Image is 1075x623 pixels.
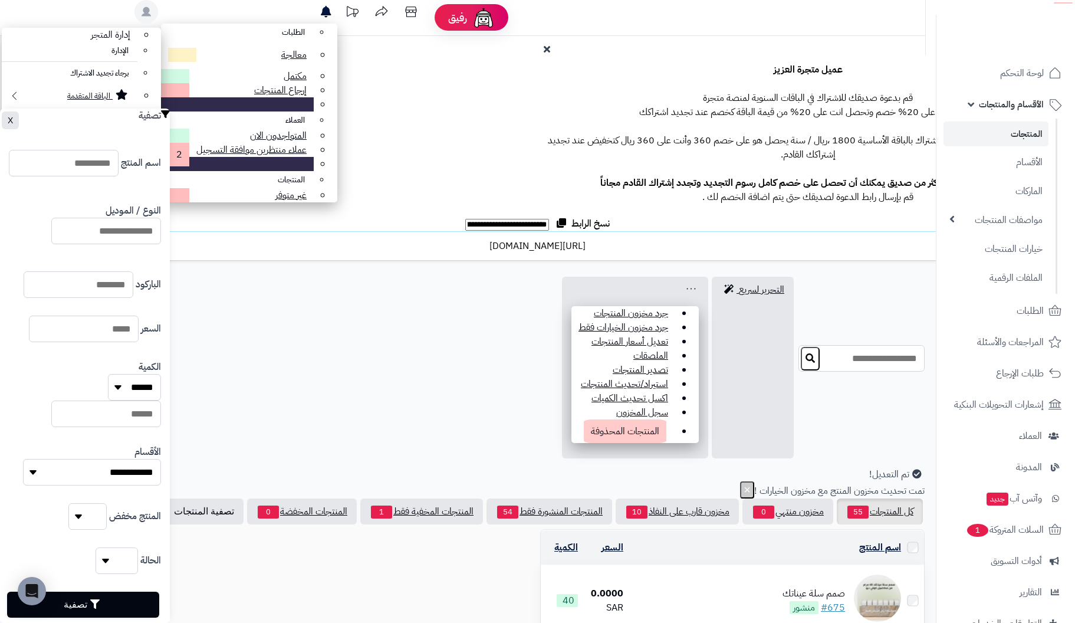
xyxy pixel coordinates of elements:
[859,540,901,555] a: اسم المنتج
[943,265,1048,291] a: الملفات الرقمية
[174,506,234,516] span: تصفية المنتجات
[943,422,1068,450] a: العملاء
[486,499,612,524] a: المنتجات المنشورة فقط54
[740,481,754,499] button: ×
[67,90,110,102] small: الباقة المتقدمة
[954,396,1044,413] span: إشعارات التحويلات البنكية
[134,445,161,459] label: الأقسام
[943,149,1048,175] a: الأقسام
[574,370,675,398] a: استيراد/تحديث المنتجات
[987,493,1008,506] span: جديد
[584,384,675,412] a: اكسل تحديث الكميات
[943,297,1068,325] a: الطلبات
[600,176,1016,190] b: في حال قمت بدعوة أكثر من صديق يمكنك أن تحصل على خصم كامل رسوم التجديد وتجدد إشتراك القادم مجاناً
[277,62,314,90] a: مكتمل
[360,499,483,524] a: المنتجات المخفية فقط1
[943,547,1068,575] a: أدوات التسويق
[985,490,1042,507] span: وآتس آب
[977,334,1044,350] span: المراجعات والأسئلة
[991,553,1042,569] span: أدوات التسويق
[258,506,279,519] span: 0
[821,601,845,615] a: #675
[606,356,675,384] a: تصدير المنتجات
[554,540,578,555] a: الكمية
[966,522,1044,538] span: السلات المتروكة
[943,328,1068,356] a: المراجعات والأسئلة
[472,6,495,29] img: ai-face.png
[943,207,1048,233] a: مواصفات المنتجات
[783,586,845,601] div: صمم سلة عيناتك
[774,63,843,77] b: عميل متجرة العزيز
[1017,303,1044,319] span: الطلبات
[121,156,161,170] label: اسم المنتج
[1016,459,1042,476] span: المدونة
[943,453,1068,481] a: المدونة
[140,553,161,568] label: الحالة
[161,143,189,166] span: 2
[497,506,518,519] span: 54
[943,516,1068,544] a: السلات المتروكة1
[448,11,467,25] span: رفيق
[571,313,675,342] a: جرد مخزون الخيارات فقط
[616,499,739,524] a: مخزون قارب على النفاذ10
[996,365,1044,382] span: طلبات الإرجاع
[161,171,314,188] li: المنتجات
[587,299,675,327] a: جرد مخزون المنتجات
[139,360,161,374] label: الكمية
[943,578,1068,606] a: التقارير
[979,96,1044,113] span: الأقسام والمنتجات
[146,499,244,524] button: تصفية المنتجات
[626,342,675,370] a: الملصقات
[1019,428,1042,444] span: العملاء
[967,524,988,537] span: 1
[106,204,161,218] label: النوع / الموديل
[136,277,161,291] label: الباركود
[7,592,159,618] button: تصفية
[2,112,19,129] button: X
[247,499,357,524] a: المنتجات المخفضة0
[943,122,1048,146] a: المنتجات
[243,122,314,150] a: المتواجدون الان
[2,81,137,114] a: الباقة المتقدمة
[837,499,923,524] a: كل المنتجات55
[601,540,623,555] a: السعر
[161,112,314,129] li: العملاء
[2,64,137,81] li: برجاء تجديد الاشتراك
[1000,65,1044,81] span: لوحة التحكم
[557,594,578,607] span: 40
[609,398,675,427] a: سجل المخزون
[577,417,673,445] a: المنتجات المحذوفة
[943,484,1068,513] a: وآتس آبجديد
[371,506,392,519] span: 1
[626,506,647,519] span: 10
[943,178,1048,204] a: الماركات
[139,109,170,123] h3: تصفية
[161,41,314,69] a: معالجة
[847,506,869,519] span: 55
[109,509,161,523] label: المنتج مخفض
[189,136,314,164] a: 2عملاء منتظرين موافقة التسجيل
[943,359,1068,388] a: طلبات الإرجاع
[584,419,666,443] span: المنتجات المحذوفة
[584,327,675,356] a: تعديل أسعار المنتجات
[337,14,367,28] a: تحديثات المنصة
[790,601,818,614] span: منشور
[12,467,925,499] div: تم التعديل! تمت تحديث مخزون المنتج مع مخزون الخيارات !
[943,391,1068,419] a: إشعارات التحويلات البنكية
[712,277,794,458] a: التحرير لسريع
[2,42,137,59] li: الإدارة
[268,181,314,209] a: غير متوفر
[753,506,774,519] span: 0
[579,601,623,615] div: SAR
[549,217,610,235] label: نسخ الرابط
[18,577,46,605] div: Open Intercom Messenger
[141,322,161,336] label: السعر
[742,499,833,524] a: مخزون منتهي0
[8,116,13,125] span: X
[943,59,1068,87] a: لوحة التحكم
[579,586,623,601] div: 0.0000
[854,575,901,622] img: صمم سلة عيناتك
[161,24,314,41] li: الطلبات
[739,283,784,297] span: التحرير لسريع
[943,236,1048,262] a: خيارات المنتجات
